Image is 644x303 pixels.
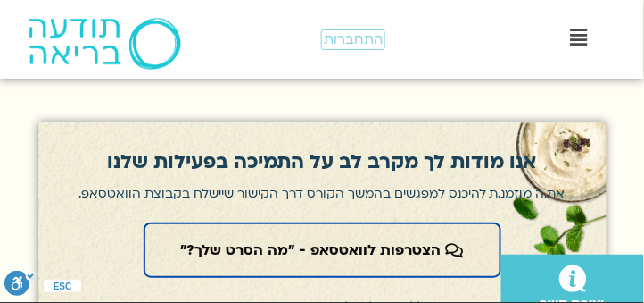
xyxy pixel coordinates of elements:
a: הצטרפות לוואטסאפ - "מה הסרט שלך?" [144,223,501,278]
p: את.ה מוזמנ.ת להיכנס למפגשים בהמשך הקורס דרך הקישור שיישלח בקבוצת הוואטסאפ. [56,183,589,205]
p: אנו מודות לך מקרב לב על התמיכה בפעילות שלנו [38,153,607,171]
a: יצירת קשר [557,261,589,292]
img: תודעה בריאה [29,18,181,70]
a: התחברות [321,29,385,50]
span: התחברות [324,32,383,47]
